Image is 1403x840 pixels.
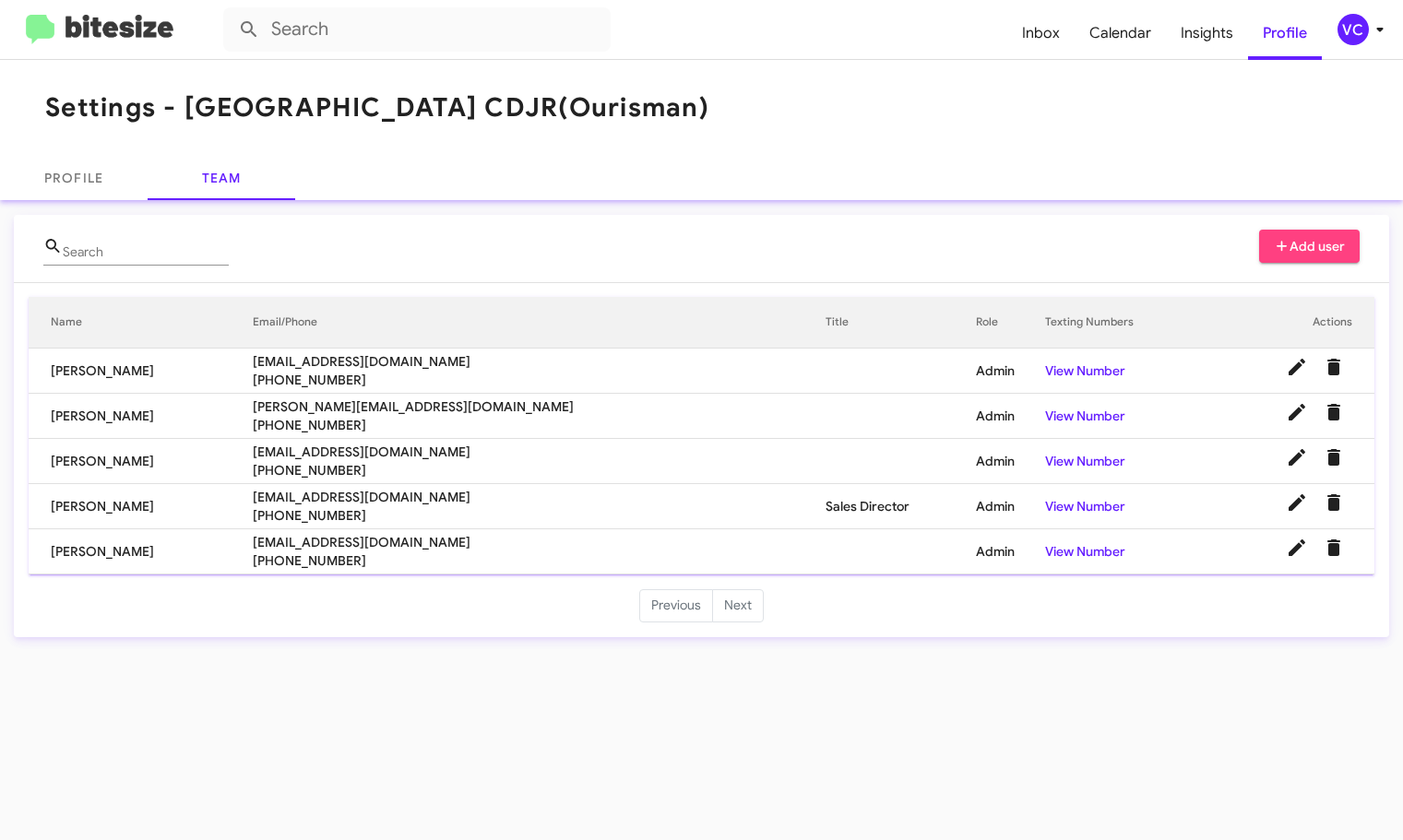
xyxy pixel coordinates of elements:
[1274,230,1346,263] span: Add user
[1166,6,1248,60] a: Insights
[1315,439,1352,476] button: Delete User
[1315,529,1352,566] button: Delete User
[29,529,253,574] td: [PERSON_NAME]
[253,397,826,416] span: [PERSON_NAME][EMAIL_ADDRESS][DOMAIN_NAME]
[29,394,253,439] td: [PERSON_NAME]
[1315,349,1352,385] button: Delete User
[826,484,976,529] td: Sales Director
[1075,6,1166,60] a: Calendar
[1338,14,1369,45] div: VC
[29,484,253,529] td: [PERSON_NAME]
[253,352,826,371] span: [EMAIL_ADDRESS][DOMAIN_NAME]
[148,156,295,200] a: Team
[253,416,826,434] span: [PHONE_NUMBER]
[63,245,229,260] input: Name or Email
[29,297,253,349] th: Name
[1322,14,1383,45] button: VC
[223,7,611,52] input: Search
[976,484,1045,529] td: Admin
[1007,6,1075,60] a: Inbox
[976,439,1045,484] td: Admin
[1315,484,1352,521] button: Delete User
[29,439,253,484] td: [PERSON_NAME]
[1045,543,1125,560] a: View Number
[826,297,976,349] th: Title
[1045,498,1125,515] a: View Number
[976,297,1045,349] th: Role
[976,394,1045,439] td: Admin
[253,461,826,479] span: [PHONE_NUMBER]
[1248,6,1322,60] a: Profile
[558,91,709,124] span: (Ourisman)
[253,297,826,349] th: Email/Phone
[253,533,826,551] span: [EMAIL_ADDRESS][DOMAIN_NAME]
[1045,408,1125,424] a: View Number
[1259,230,1361,263] button: Add user
[1203,297,1374,349] th: Actions
[976,529,1045,574] td: Admin
[253,551,826,570] span: [PHONE_NUMBER]
[253,506,826,525] span: [PHONE_NUMBER]
[253,371,826,389] span: [PHONE_NUMBER]
[1315,394,1352,431] button: Delete User
[45,93,709,123] h1: Settings - [GEOGRAPHIC_DATA] CDJR
[1045,297,1203,349] th: Texting Numbers
[253,488,826,506] span: [EMAIL_ADDRESS][DOMAIN_NAME]
[1045,362,1125,379] a: View Number
[1045,453,1125,469] a: View Number
[29,349,253,394] td: [PERSON_NAME]
[253,443,826,461] span: [EMAIL_ADDRESS][DOMAIN_NAME]
[976,349,1045,394] td: Admin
